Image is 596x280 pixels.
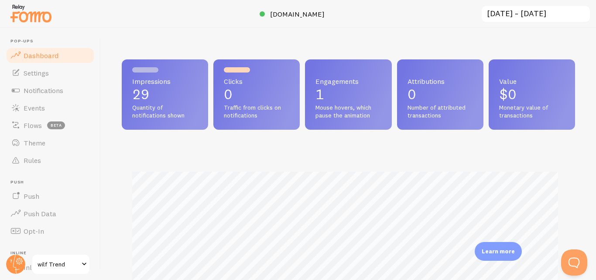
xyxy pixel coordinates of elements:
span: Theme [24,138,45,147]
span: Rules [24,156,41,165]
a: Notifications [5,82,95,99]
span: Settings [24,69,49,77]
span: Attributions [408,78,473,85]
a: Theme [5,134,95,152]
span: Monetary value of transactions [499,104,565,119]
span: Mouse hovers, which pause the animation [315,104,381,119]
span: Traffic from clicks on notifications [224,104,289,119]
img: fomo-relay-logo-orange.svg [9,2,53,24]
span: Engagements [315,78,381,85]
span: Quantity of notifications shown [132,104,198,119]
a: Opt-In [5,222,95,240]
a: Push Data [5,205,95,222]
iframe: Help Scout Beacon - Open [561,249,587,276]
span: Impressions [132,78,198,85]
span: Push [24,192,39,200]
div: Learn more [475,242,522,261]
span: Opt-In [24,227,44,235]
span: Push [10,180,95,185]
span: Flows [24,121,42,130]
span: $0 [499,86,517,103]
a: Events [5,99,95,117]
a: Push [5,187,95,205]
a: Flows beta [5,117,95,134]
span: Dashboard [24,51,58,60]
span: wilf Trend [38,259,79,270]
span: Inline [10,250,95,256]
p: 29 [132,87,198,101]
a: Dashboard [5,47,95,64]
span: Notifications [24,86,63,95]
a: Rules [5,152,95,169]
p: 0 [408,87,473,101]
span: Clicks [224,78,289,85]
p: Learn more [482,247,515,256]
a: Settings [5,64,95,82]
p: 0 [224,87,289,101]
a: wilf Trend [31,254,90,275]
span: Value [499,78,565,85]
span: Events [24,104,45,112]
span: beta [47,121,65,129]
span: Number of attributed transactions [408,104,473,119]
p: 1 [315,87,381,101]
span: Pop-ups [10,38,95,44]
span: Push Data [24,209,56,218]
